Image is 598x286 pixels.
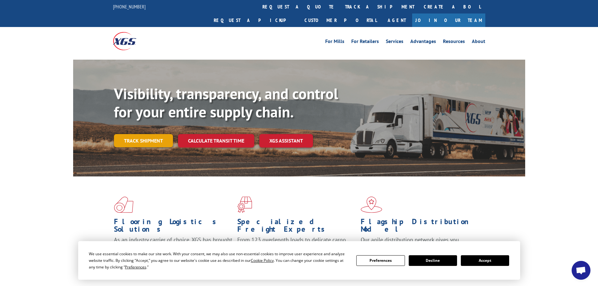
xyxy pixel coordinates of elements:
a: Customer Portal [300,13,381,27]
a: Track shipment [114,134,173,147]
a: Advantages [410,39,436,46]
button: Accept [461,255,509,266]
a: [PHONE_NUMBER] [113,3,146,10]
div: We use essential cookies to make our site work. With your consent, we may also use non-essential ... [89,251,349,270]
img: xgs-icon-flagship-distribution-model-red [361,197,382,213]
span: As an industry carrier of choice, XGS has brought innovation and dedication to flooring logistics... [114,236,232,258]
span: Preferences [125,264,146,270]
h1: Flooring Logistics Solutions [114,218,233,236]
h1: Specialized Freight Experts [237,218,356,236]
a: Request a pickup [209,13,300,27]
img: xgs-icon-focused-on-flooring-red [237,197,252,213]
div: Cookie Consent Prompt [78,241,520,280]
a: XGS ASSISTANT [259,134,313,148]
a: Agent [381,13,412,27]
a: About [472,39,485,46]
a: Resources [443,39,465,46]
button: Decline [409,255,457,266]
span: Cookie Policy [251,258,274,263]
a: Join Our Team [412,13,485,27]
a: For Retailers [351,39,379,46]
span: Our agile distribution network gives you nationwide inventory management on demand. [361,236,476,251]
a: Open chat [572,261,590,280]
a: Calculate transit time [178,134,254,148]
h1: Flagship Distribution Model [361,218,479,236]
img: xgs-icon-total-supply-chain-intelligence-red [114,197,133,213]
b: Visibility, transparency, and control for your entire supply chain. [114,84,338,121]
a: Services [386,39,403,46]
p: From 123 overlength loads to delicate cargo, our experienced staff knows the best way to move you... [237,236,356,264]
button: Preferences [356,255,405,266]
a: For Mills [325,39,344,46]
